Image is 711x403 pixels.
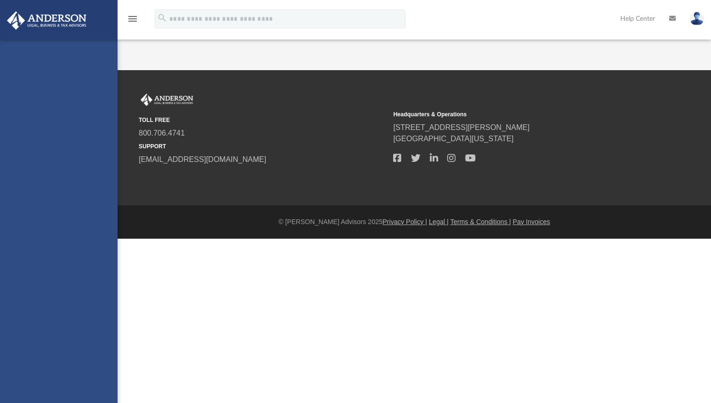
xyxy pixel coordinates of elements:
img: User Pic [690,12,704,25]
a: [GEOGRAPHIC_DATA][US_STATE] [393,135,513,143]
a: Terms & Conditions | [450,218,511,226]
a: [EMAIL_ADDRESS][DOMAIN_NAME] [139,155,266,163]
i: menu [127,13,138,24]
div: © [PERSON_NAME] Advisors 2025 [118,217,711,227]
a: Pay Invoices [513,218,550,226]
a: menu [127,18,138,24]
a: [STREET_ADDRESS][PERSON_NAME] [393,123,529,131]
i: search [157,13,167,23]
img: Anderson Advisors Platinum Portal [139,94,195,106]
img: Anderson Advisors Platinum Portal [4,11,89,30]
a: Privacy Policy | [383,218,427,226]
small: Headquarters & Operations [393,110,641,119]
small: SUPPORT [139,142,387,151]
a: Legal | [429,218,449,226]
a: 800.706.4741 [139,129,185,137]
small: TOLL FREE [139,116,387,124]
